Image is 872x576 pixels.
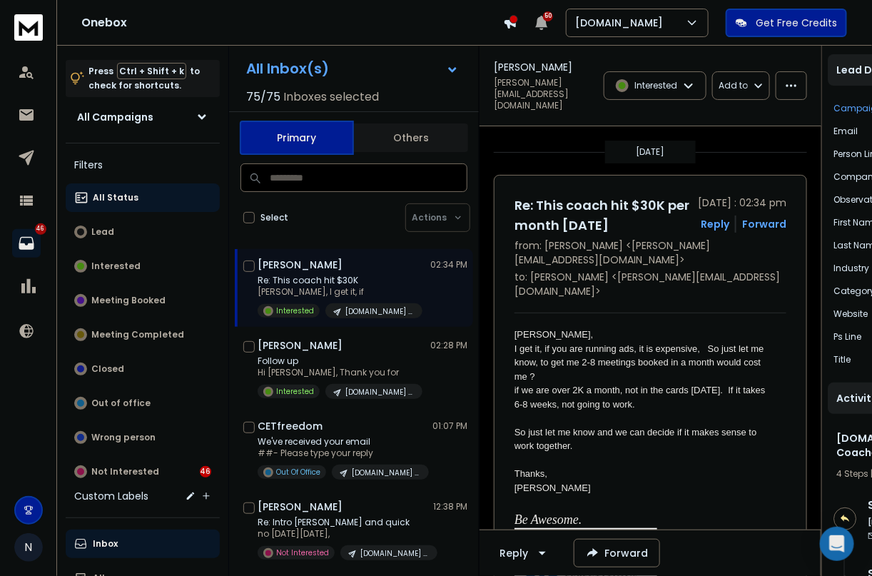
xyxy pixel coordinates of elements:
[514,270,786,298] p: to: [PERSON_NAME] <[PERSON_NAME][EMAIL_ADDRESS][DOMAIN_NAME]>
[742,217,786,231] div: Forward
[258,419,323,433] h1: CETfreedom
[276,386,314,397] p: Interested
[637,146,665,158] p: [DATE]
[514,481,775,495] div: [PERSON_NAME]
[258,355,422,367] p: Follow up
[276,305,314,316] p: Interested
[66,103,220,131] button: All Campaigns
[833,308,868,320] p: Website
[258,258,343,272] h1: [PERSON_NAME]
[91,432,156,443] p: Wrong person
[836,468,868,480] span: 4 Steps
[14,533,43,562] button: N
[360,548,429,559] p: [DOMAIN_NAME] | 22.7k Coaches & Consultants
[833,263,869,274] p: Industry
[698,196,786,210] p: [DATE] : 02:34 pm
[258,500,343,514] h1: [PERSON_NAME]
[432,420,467,432] p: 01:07 PM
[574,539,660,567] button: Forward
[258,338,343,353] h1: [PERSON_NAME]
[77,110,153,124] h1: All Campaigns
[833,126,858,137] p: Email
[833,331,861,343] p: Ps Line
[345,306,414,317] p: [DOMAIN_NAME] | 22.7k Coaches & Consultants
[756,16,837,30] p: Get Free Credits
[430,340,467,351] p: 02:28 PM
[514,238,786,267] p: from: [PERSON_NAME] <[PERSON_NAME][EMAIL_ADDRESS][DOMAIN_NAME]>
[494,60,572,74] h1: [PERSON_NAME]
[514,425,775,453] div: So just let me know and we can decide if it makes sense to work together.
[91,261,141,272] p: Interested
[93,192,138,203] p: All Status
[258,436,429,448] p: We've received your email
[514,342,775,384] div: I get it, if you are running ads, it is expensive, So just let me know, to get me 2-8 meetings bo...
[500,546,528,560] div: Reply
[494,77,595,111] p: [PERSON_NAME][EMAIL_ADDRESS][DOMAIN_NAME]
[246,61,329,76] h1: All Inbox(s)
[66,286,220,315] button: Meeting Booked
[66,423,220,452] button: Wrong person
[258,275,422,286] p: Re: This coach hit $30K
[66,183,220,212] button: All Status
[66,155,220,175] h3: Filters
[514,196,689,236] h1: Re: This coach hit $30K per month [DATE]
[514,467,775,481] div: Thanks,
[246,89,280,106] span: 75 / 75
[258,528,429,540] p: no [DATE][DATE],
[354,122,468,153] button: Others
[66,355,220,383] button: Closed
[91,398,151,409] p: Out of office
[433,501,467,512] p: 12:38 PM
[12,229,41,258] a: 46
[66,252,220,281] button: Interested
[235,54,470,83] button: All Inbox(s)
[345,387,414,398] p: [DOMAIN_NAME] | 22.7k Coaches & Consultants
[514,512,582,527] span: Be Awesome.
[352,468,420,478] p: [DOMAIN_NAME] | 22.7k Coaches & Consultants
[66,389,220,418] button: Out of office
[35,223,46,235] p: 46
[726,9,847,37] button: Get Free Credits
[258,448,429,459] p: ##- Please type your reply
[91,466,159,478] p: Not Interested
[820,527,854,561] div: Open Intercom Messenger
[276,467,320,478] p: Out Of Office
[91,295,166,306] p: Meeting Booked
[117,63,186,79] span: Ctrl + Shift + k
[74,489,148,503] h3: Custom Labels
[260,212,288,223] label: Select
[258,517,429,528] p: Re: Intro [PERSON_NAME] and quick
[575,16,669,30] p: [DOMAIN_NAME]
[91,226,114,238] p: Lead
[514,328,775,342] div: [PERSON_NAME],
[719,80,748,91] p: Add to
[91,329,184,340] p: Meeting Completed
[833,354,851,365] p: Title
[93,538,118,550] p: Inbox
[543,11,553,21] span: 50
[430,259,467,271] p: 02:34 PM
[701,217,729,231] button: Reply
[283,89,379,106] h3: Inboxes selected
[14,14,43,41] img: logo
[66,458,220,486] button: Not Interested46
[634,80,677,91] p: Interested
[91,363,124,375] p: Closed
[488,539,562,567] button: Reply
[276,547,329,558] p: Not Interested
[240,121,354,155] button: Primary
[258,286,422,298] p: [PERSON_NAME], I get it, if
[258,367,422,378] p: Hi [PERSON_NAME], Thank you for
[88,64,200,93] p: Press to check for shortcuts.
[514,383,775,411] div: if we are over 2K a month, not in the cards [DATE]. If it takes 6-8 weeks, not going to work.
[81,14,503,31] h1: Onebox
[66,530,220,558] button: Inbox
[66,218,220,246] button: Lead
[66,320,220,349] button: Meeting Completed
[200,466,211,478] div: 46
